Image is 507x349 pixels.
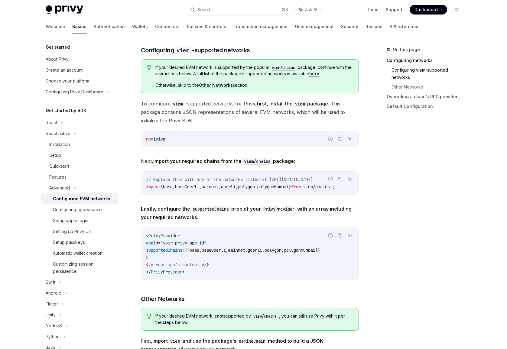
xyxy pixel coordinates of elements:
[387,56,466,65] a: Configuring networks
[248,247,262,253] span: goerli
[257,184,289,189] span: polygonMumbai
[41,204,118,215] a: Configuring appearance
[318,247,320,253] span: }
[245,247,248,253] span: ,
[41,259,118,277] a: Customizing session persistence
[261,206,297,212] code: PrivyProvider
[46,56,69,63] div: About Privy
[146,136,153,142] span: npm
[53,250,102,257] div: Automatic wallet creation
[41,237,118,248] a: Setup passkeys
[151,269,182,275] span: PrivyProvider
[155,313,352,325] span: If your desired EVM network is supported by , you can still use Privy with it per the steps below!
[327,135,334,143] button: Report incorrect code
[336,231,344,239] button: Copy the contents from the code block
[53,228,92,235] div: Setting up Privy UIs
[46,19,65,34] a: Welcome
[295,4,321,15] button: Ask AI
[49,163,69,170] div: Quickstart
[46,5,83,14] img: light logo
[147,65,151,70] svg: Tip
[366,7,379,13] a: Demo
[202,247,226,253] span: baseGoerli
[387,102,466,111] a: Default Configuration
[41,193,118,204] a: Configuring EVM networks
[158,240,161,246] span: =
[153,158,294,164] strong: import your required chains from the package
[41,161,118,172] a: Quickstart
[46,322,62,329] div: NodeJS
[41,150,118,161] a: Setup
[390,19,418,34] a: API reference
[148,262,206,267] span: /* your app's content */
[146,247,182,253] span: supportedChains
[147,314,151,319] svg: Tip
[257,101,328,107] strong: first, install the package
[53,260,115,275] div: Customizing session persistence
[171,101,185,107] a: viem
[155,64,352,77] span: If your desired EVM network is supported by the popular package, continue with the instructions b...
[41,226,118,237] a: Setting up Privy UIs
[148,233,180,238] span: PrivyProvider
[392,65,466,82] a: Configuring viem-supported networks
[46,333,60,340] div: Python
[53,195,110,202] div: Configuring EVM networks
[305,7,317,13] span: Ask AI
[236,338,268,344] a: defineChain
[41,76,118,86] a: Choose your platform
[163,184,173,189] span: base
[301,184,332,189] span: 'viem/chains'
[291,184,301,189] span: from
[251,313,279,319] code: viem/chains
[289,184,291,189] span: }
[173,184,175,189] span: ,
[187,247,190,253] span: [
[199,82,233,88] a: Other Networks
[41,139,118,150] a: Installation
[168,338,182,344] code: viem
[46,66,83,74] div: Create an account
[146,177,313,182] span: // Replace this with any of the networks listed at [URL][DOMAIN_NAME]
[393,46,420,53] span: On this page
[132,19,148,34] a: Wallets
[182,247,185,253] span: =
[155,19,180,34] a: Connectors
[141,46,250,54] span: Configuring -supported networks
[53,206,102,213] div: Configuring appearance
[238,184,255,189] span: polygon
[236,184,238,189] span: ,
[295,19,334,34] a: User management
[175,184,199,189] span: baseGoerli
[53,239,85,246] div: Setup passkeys
[72,19,86,34] a: Basics
[293,101,307,107] a: viem
[336,135,344,143] button: Copy the contents from the code block
[269,65,297,70] a: viem/chains
[315,247,318,253] span: ]
[190,247,199,253] span: base
[346,135,354,143] button: Ask AI
[452,5,462,15] button: Toggle dark mode
[387,92,466,102] a: Overriding a chain’s RPC provider
[199,247,202,253] span: ,
[269,65,297,71] code: viem/chains
[153,136,156,142] span: i
[46,300,58,308] div: Flutter
[46,44,70,51] h5: Get started
[242,158,273,164] a: viem/chains
[392,82,466,92] a: Other Networks
[206,262,209,267] span: }
[46,311,56,318] div: Unity
[53,217,88,224] div: Setup apple login
[141,99,359,125] span: To configure -supported networks for Privy, . This package contains JSON representations of sever...
[46,130,70,137] div: React native
[199,184,202,189] span: ,
[190,206,231,212] code: supportedChains
[141,205,359,221] span: :
[284,247,315,253] span: polygonMumbai
[217,313,224,318] strong: not
[41,54,118,65] a: About Privy
[41,65,118,76] a: Create an account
